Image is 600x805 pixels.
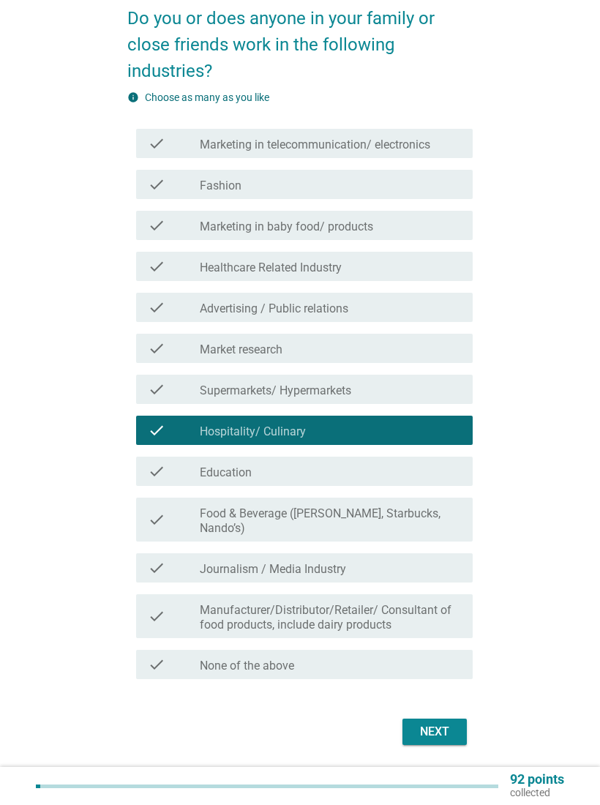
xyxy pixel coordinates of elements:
[145,91,269,103] label: Choose as many as you like
[148,656,165,673] i: check
[148,340,165,357] i: check
[414,723,455,741] div: Next
[200,302,348,316] label: Advertising / Public relations
[148,135,165,152] i: check
[200,179,241,193] label: Fashion
[510,786,564,799] p: collected
[148,559,165,577] i: check
[402,719,467,745] button: Next
[148,600,165,632] i: check
[148,381,165,398] i: check
[200,138,430,152] label: Marketing in telecommunication/ electronics
[127,91,139,103] i: info
[200,465,252,480] label: Education
[200,424,306,439] label: Hospitality/ Culinary
[148,176,165,193] i: check
[510,773,564,786] p: 92 points
[148,299,165,316] i: check
[200,659,294,673] label: None of the above
[200,506,461,536] label: Food & Beverage ([PERSON_NAME], Starbucks, Nando’s)
[200,220,373,234] label: Marketing in baby food/ products
[148,258,165,275] i: check
[200,383,351,398] label: Supermarkets/ Hypermarkets
[200,261,342,275] label: Healthcare Related Industry
[148,217,165,234] i: check
[200,342,282,357] label: Market research
[200,562,346,577] label: Journalism / Media Industry
[200,603,461,632] label: Manufacturer/Distributor/Retailer/ Consultant of food products, include dairy products
[148,503,165,536] i: check
[148,422,165,439] i: check
[148,463,165,480] i: check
